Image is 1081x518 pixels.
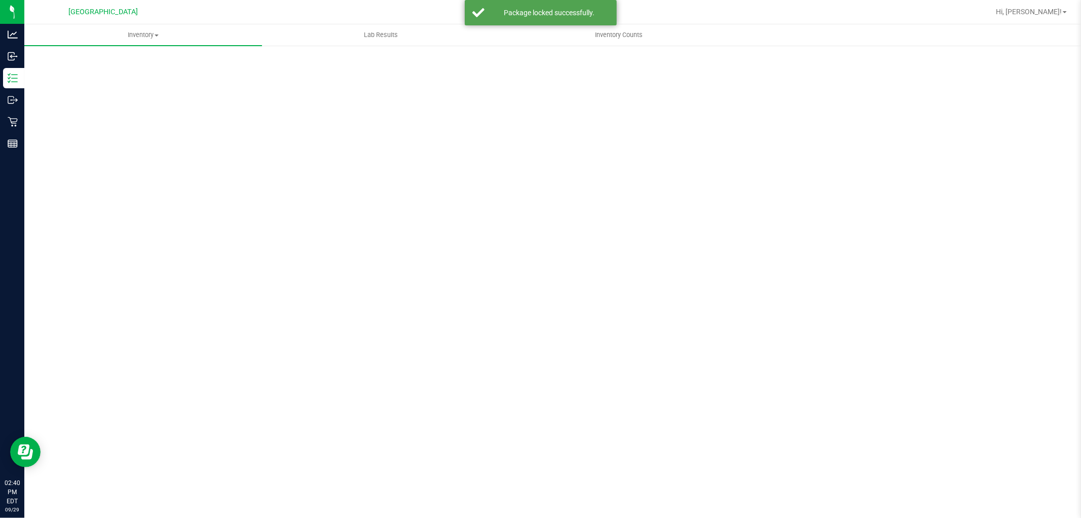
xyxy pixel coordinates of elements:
inline-svg: Outbound [8,95,18,105]
span: [GEOGRAPHIC_DATA] [69,8,138,16]
iframe: Resource center [10,437,41,467]
inline-svg: Inventory [8,73,18,83]
p: 09/29 [5,506,20,513]
span: Hi, [PERSON_NAME]! [996,8,1062,16]
p: 02:40 PM EDT [5,478,20,506]
span: Lab Results [350,30,412,40]
a: Inventory [24,24,262,46]
span: Inventory Counts [581,30,656,40]
a: Inventory Counts [500,24,737,46]
span: Inventory [24,30,262,40]
div: Package locked successfully. [490,8,609,18]
inline-svg: Retail [8,117,18,127]
inline-svg: Reports [8,139,18,149]
a: Lab Results [262,24,500,46]
inline-svg: Analytics [8,29,18,40]
inline-svg: Inbound [8,51,18,61]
